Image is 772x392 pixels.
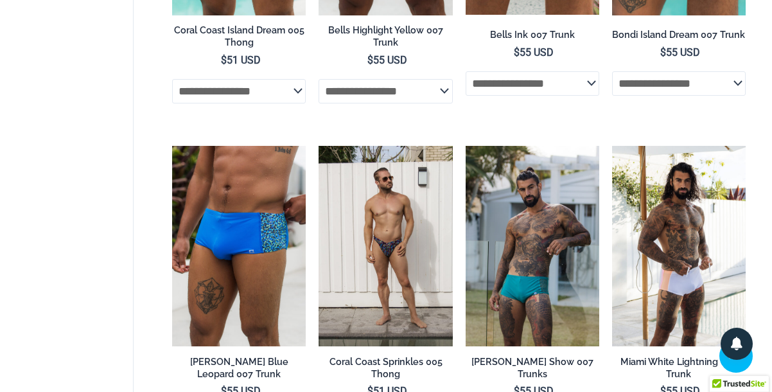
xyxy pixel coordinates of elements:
img: Byron Blue Leopard 007 Trunk 11 [172,146,306,346]
a: [PERSON_NAME] Blue Leopard 007 Trunk [172,356,306,385]
a: [PERSON_NAME] Show 007 Trunks [466,356,599,385]
a: Bondi Island Dream 007 Trunk [612,29,746,46]
a: Coral Coast Sprinkles 005 Thong [319,356,452,385]
h2: Miami White Lightning 007 Trunk [612,356,746,380]
h2: Bells Ink 007 Trunk [466,29,599,41]
a: Bells Ink 007 Trunk [466,29,599,46]
a: Miami White Lightning 007 Trunk [612,356,746,385]
bdi: 55 USD [514,46,554,58]
h2: Coral Coast Sprinkles 005 Thong [319,356,452,380]
h2: [PERSON_NAME] Blue Leopard 007 Trunk [172,356,306,380]
img: Miami White Lightning 007 Trunk 12 [612,146,746,346]
span: $ [221,54,227,66]
span: $ [514,46,520,58]
a: Bells Highlight Yellow 007 Trunk [319,24,452,53]
span: $ [660,46,666,58]
span: $ [367,54,373,66]
a: Miami White Lightning 007 Trunk 12Miami White Lightning 007 Trunk 14Miami White Lightning 007 Tru... [612,146,746,346]
h2: Bondi Island Dream 007 Trunk [612,29,746,41]
h2: Coral Coast Island Dream 005 Thong [172,24,306,48]
bdi: 55 USD [660,46,700,58]
h2: Bells Highlight Yellow 007 Trunk [319,24,452,48]
h2: [PERSON_NAME] Show 007 Trunks [466,356,599,380]
a: Byron Jade Show 007 Trunks 08Byron Jade Show 007 Trunks 09Byron Jade Show 007 Trunks 09 [466,146,599,346]
a: Byron Blue Leopard 007 Trunk 11Byron Blue Leopard 007 Trunk 12Byron Blue Leopard 007 Trunk 12 [172,146,306,346]
a: Coral Coast Sprinkles 005 Thong 06Coral Coast Sprinkles 005 Thong 08Coral Coast Sprinkles 005 Tho... [319,146,452,346]
img: Coral Coast Sprinkles 005 Thong 06 [319,146,452,346]
bdi: 55 USD [367,54,407,66]
bdi: 51 USD [221,54,261,66]
img: Byron Jade Show 007 Trunks 08 [466,146,599,346]
a: Coral Coast Island Dream 005 Thong [172,24,306,53]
